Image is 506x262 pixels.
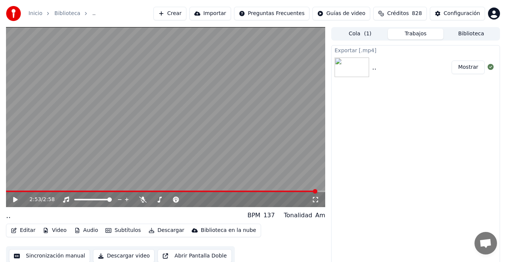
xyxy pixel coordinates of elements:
[452,61,485,74] button: Mostrar
[201,227,256,234] div: Biblioteca en la nube
[263,211,275,220] div: 137
[444,10,480,17] div: Configuración
[29,10,96,17] nav: breadcrumb
[40,225,69,236] button: Video
[312,7,370,20] button: Guías de video
[29,196,41,203] span: 2:53
[248,211,260,220] div: BPM
[43,196,55,203] span: 2:58
[153,7,186,20] button: Crear
[8,225,38,236] button: Editar
[234,7,309,20] button: Preguntas Frecuentes
[71,225,101,236] button: Audio
[54,10,80,17] a: Biblioteca
[412,10,422,17] span: 828
[332,45,500,55] div: Exportar [.mp4]
[189,7,231,20] button: Importar
[29,196,47,203] div: /
[373,7,427,20] button: Créditos828
[92,10,96,17] span: ..
[315,211,325,220] div: Am
[387,10,409,17] span: Créditos
[364,30,371,38] span: ( 1 )
[430,7,485,20] button: Configuración
[6,6,21,21] img: youka
[372,62,376,73] div: ..
[443,29,499,39] button: Biblioteca
[29,10,42,17] a: Inicio
[284,211,312,220] div: Tonalidad
[388,29,443,39] button: Trabajos
[146,225,188,236] button: Descargar
[474,232,497,254] div: Chat abierto
[332,29,388,39] button: Cola
[102,225,144,236] button: Subtítulos
[6,210,11,221] div: ..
